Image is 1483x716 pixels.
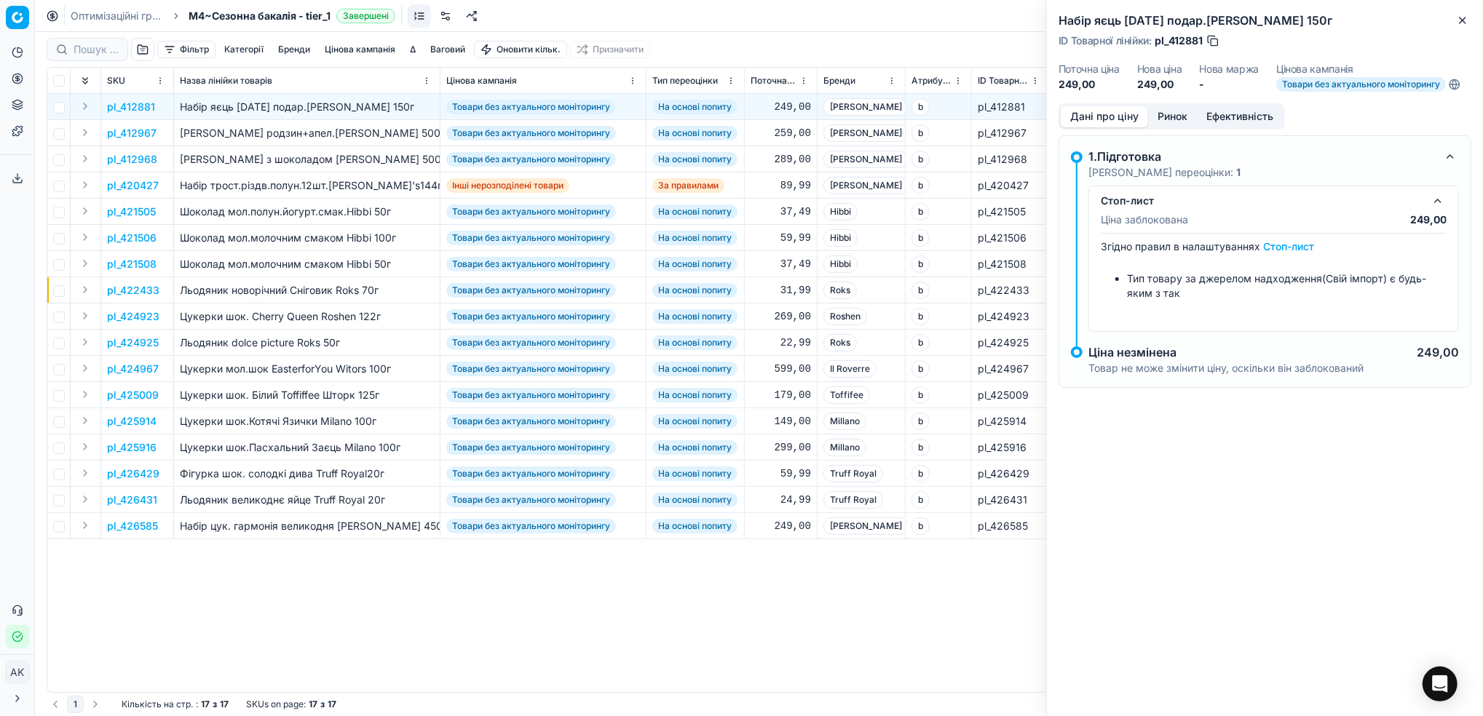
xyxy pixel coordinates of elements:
[823,151,909,168] span: [PERSON_NAME]
[122,699,193,710] span: Кількість на стр.
[652,152,737,167] span: На основі попиту
[911,465,930,482] span: b
[823,491,883,509] span: Truff Royal
[751,204,811,219] div: 37,49
[107,204,156,219] p: pl_421505
[107,414,157,429] button: pl_425914
[751,466,811,481] div: 59,99
[180,466,434,481] div: Фігурка шок. солодкі дива Truff Royal20г
[652,362,737,376] span: На основі попиту
[76,517,94,534] button: Expand
[652,414,737,429] span: На основі попиту
[446,100,616,114] span: Товари без актуального моніторингу
[87,696,104,713] button: Go to next page
[823,124,909,142] span: [PERSON_NAME]
[76,176,94,194] button: Expand
[1059,12,1471,29] h2: Набір яєць [DATE] подар.[PERSON_NAME] 150г
[1410,212,1447,227] p: 249,00
[823,439,866,456] span: Millano
[978,388,1043,402] div: pl_425009
[1197,106,1283,127] button: Ефективність
[911,229,930,247] span: b
[76,150,94,167] button: Expand
[446,283,616,298] span: Товари без актуального моніторингу
[978,440,1043,455] div: pl_425916
[1155,33,1203,48] span: pl_412881
[978,257,1043,271] div: pl_421508
[751,75,796,87] span: Поточна ціна
[978,100,1043,114] div: pl_412881
[751,283,811,298] div: 31,99
[180,493,434,507] div: Льодяник великоднє яйце Truff Royal 20г
[823,229,858,247] span: Hibbi
[823,98,909,116] span: [PERSON_NAME]
[76,386,94,403] button: Expand
[180,414,434,429] div: Цукерки шок.Котячі Язички Milano 100г
[446,231,616,245] span: Товари без актуального моніторингу
[446,126,616,140] span: Товари без актуального моніторингу
[823,413,866,430] span: Millano
[652,440,737,455] span: На основі попиту
[474,41,567,58] button: Оновити кільк.
[107,362,159,376] p: pl_424967
[823,255,858,273] span: Hibbi
[107,388,159,402] button: pl_425009
[76,98,94,115] button: Expand
[911,517,930,535] span: b
[978,335,1043,350] div: pl_424925
[201,699,210,710] strong: 17
[1101,239,1447,312] p: Згідно правил в налаштуваннях
[1417,346,1459,358] p: 249,00
[652,493,737,507] span: На основі попиту
[180,519,434,533] div: Набір цук. гармонія великодня [PERSON_NAME] 450г
[157,41,215,58] button: Фільтр
[1148,106,1197,127] button: Ринок
[1276,64,1460,74] dt: Цінова кампанія
[107,440,157,455] button: pl_425916
[107,152,157,167] button: pl_412968
[446,440,616,455] span: Товари без актуального моніторингу
[1137,77,1182,92] dd: 249,00
[76,438,94,456] button: Expand
[180,178,434,193] div: Набір трост.різдв.полун.12шт.[PERSON_NAME]'s144г
[911,491,930,509] span: b
[446,362,616,376] span: Товари без актуального моніторингу
[652,126,737,140] span: На основі попиту
[911,203,930,220] span: b
[6,661,29,684] button: AK
[107,493,157,507] button: pl_426431
[189,9,331,23] span: M4~Сезонна бакалія - tier_1
[67,696,84,713] button: 1
[446,414,616,429] span: Товари без актуального моніторингу
[911,98,930,116] span: b
[652,178,724,193] span: За правилами
[189,9,395,23] span: M4~Сезонна бакалія - tier_1Завершені
[978,178,1043,193] div: pl_420427
[978,231,1043,245] div: pl_421506
[978,362,1043,376] div: pl_424967
[978,493,1043,507] div: pl_426431
[911,334,930,351] span: b
[652,309,737,324] span: На основі попиту
[446,493,616,507] span: Товари без актуального моніторингу
[751,493,811,507] div: 24,99
[76,202,94,220] button: Expand
[1137,64,1182,74] dt: Нова ціна
[107,519,158,533] p: pl_426585
[652,335,737,350] span: На основі попиту
[652,283,737,298] span: На основі попиту
[978,283,1043,298] div: pl_422433
[1263,239,1314,254] button: Стоп-лист
[652,204,737,219] span: На основі попиту
[446,178,569,193] span: Інші нерозподілені товари
[911,75,951,87] span: Атрибут товару
[652,519,737,533] span: На основі попиту
[107,257,157,271] button: pl_421508
[911,360,930,378] span: b
[751,309,811,324] div: 269,00
[446,257,616,271] span: Товари без актуального моніторингу
[751,414,811,429] div: 149,00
